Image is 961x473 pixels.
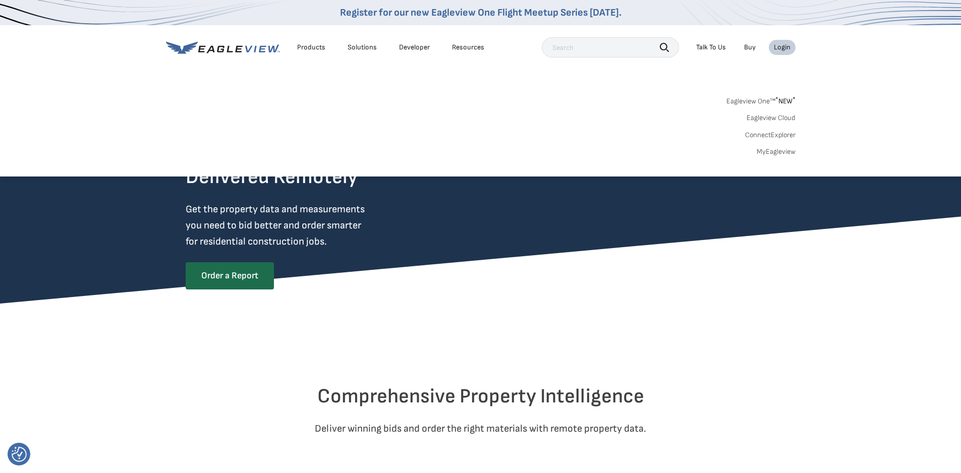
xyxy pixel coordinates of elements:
[399,43,430,52] a: Developer
[757,147,796,156] a: MyEagleview
[186,384,776,408] h2: Comprehensive Property Intelligence
[542,37,679,57] input: Search
[186,262,274,289] a: Order a Report
[775,97,796,105] span: NEW
[12,447,27,462] button: Consent Preferences
[12,447,27,462] img: Revisit consent button
[747,113,796,123] a: Eagleview Cloud
[726,94,796,105] a: Eagleview One™*NEW*
[452,43,484,52] div: Resources
[340,7,621,19] a: Register for our new Eagleview One Flight Meetup Series [DATE].
[186,201,407,250] p: Get the property data and measurements you need to bid better and order smarter for residential c...
[186,421,776,437] p: Deliver winning bids and order the right materials with remote property data.
[745,131,796,140] a: ConnectExplorer
[348,43,377,52] div: Solutions
[744,43,756,52] a: Buy
[297,43,325,52] div: Products
[696,43,726,52] div: Talk To Us
[774,43,790,52] div: Login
